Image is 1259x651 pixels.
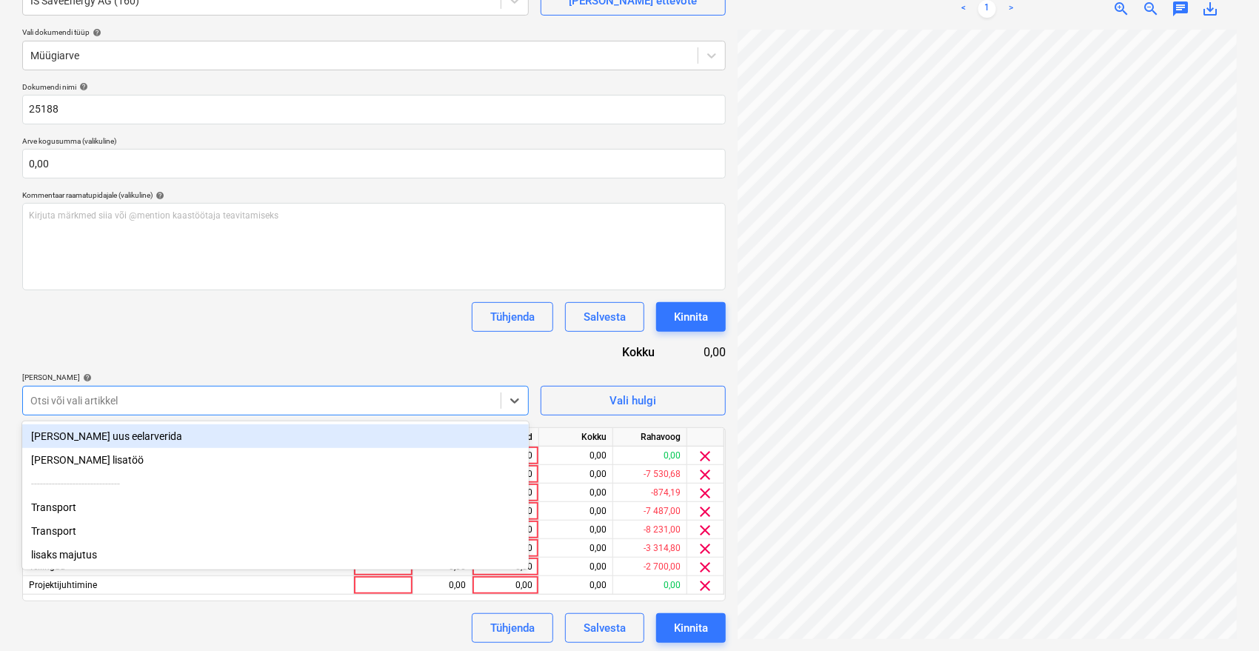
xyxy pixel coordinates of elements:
div: Transport [22,495,529,519]
input: Arve kogusumma (valikuline) [22,149,726,178]
div: 0,00 [539,539,613,558]
div: 0,00 [539,465,613,484]
div: ------------------------------ [22,472,529,495]
span: clear [697,466,715,484]
div: -8 231,00 [613,521,687,539]
p: Arve kogusumma (valikuline) [22,136,726,149]
div: Salvesta [584,307,626,327]
div: 0,00 [419,576,466,595]
div: Rahavoog [613,428,687,447]
div: [PERSON_NAME] [22,373,529,382]
span: help [90,28,101,37]
span: help [76,82,88,91]
div: Kokku [539,428,613,447]
button: Salvesta [565,302,644,332]
div: -874,19 [613,484,687,502]
button: Kinnita [656,302,726,332]
div: 0,00 [539,576,613,595]
span: clear [697,558,715,576]
span: clear [697,503,715,521]
div: Kinnita [674,307,708,327]
span: clear [697,447,715,465]
span: help [153,191,164,200]
div: Kinnita [674,618,708,638]
span: help [80,373,92,382]
div: 0,00 [539,502,613,521]
div: Vali dokumendi tüüp [22,27,726,37]
div: Dokumendi nimi [22,82,726,92]
span: clear [697,484,715,502]
div: 0,00 [613,576,687,595]
button: Kinnita [656,613,726,643]
div: Lisa uus eelarverida [22,424,529,448]
div: 0,00 [478,576,532,595]
div: 0,00 [539,521,613,539]
button: Tühjenda [472,613,553,643]
div: -3 314,80 [613,539,687,558]
div: 0,00 [539,447,613,465]
div: -7 487,00 [613,502,687,521]
div: -2 700,00 [613,558,687,576]
div: lisaks majutus [22,543,529,567]
span: Projektijuhtimine [29,580,97,590]
div: [PERSON_NAME] uus eelarverida [22,424,529,448]
div: 0,00 [539,558,613,576]
div: -7 530,68 [613,465,687,484]
button: Vali hulgi [541,386,726,415]
div: Salvesta [584,618,626,638]
span: clear [697,540,715,558]
div: Transport [22,519,529,543]
div: Lisa uus lisatöö [22,448,529,472]
input: Dokumendi nimi [22,95,726,124]
button: Tühjenda [472,302,553,332]
div: Kommentaar raamatupidajale (valikuline) [22,190,726,200]
div: 0,00 [539,484,613,502]
span: Tellingud [29,561,65,572]
div: 0,00 [678,344,726,361]
div: Tühjenda [490,307,535,327]
div: Kokku [533,344,678,361]
div: Vali hulgi [610,391,656,410]
div: Tühjenda [490,618,535,638]
span: clear [697,521,715,539]
span: clear [697,577,715,595]
div: [PERSON_NAME] lisatöö [22,448,529,472]
div: 0,00 [613,447,687,465]
button: Salvesta [565,613,644,643]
